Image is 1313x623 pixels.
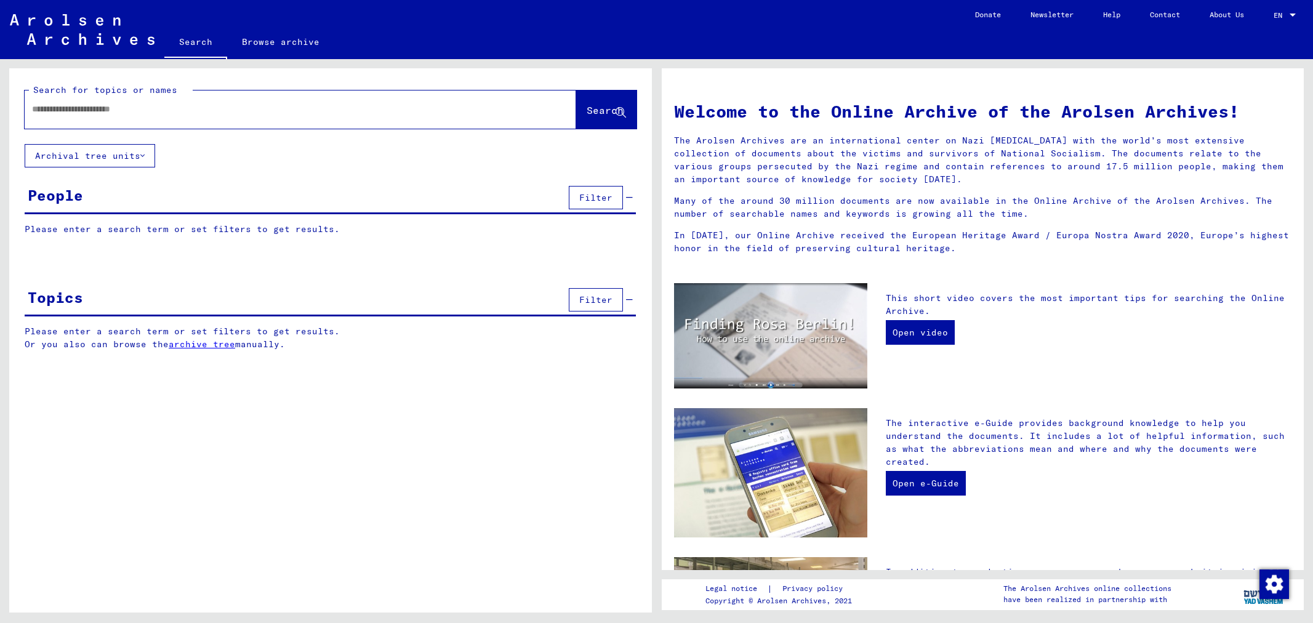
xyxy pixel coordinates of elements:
p: The Arolsen Archives are an international center on Nazi [MEDICAL_DATA] with the world’s most ext... [674,134,1292,186]
img: Change consent [1259,569,1289,599]
img: Arolsen_neg.svg [10,14,155,45]
a: Search [164,27,227,59]
a: archive tree [169,339,235,350]
div: Topics [28,286,83,308]
p: Please enter a search term or set filters to get results. Or you also can browse the manually. [25,325,636,351]
div: Change consent [1259,569,1288,598]
a: Open e-Guide [886,471,966,496]
img: yv_logo.png [1241,579,1287,609]
p: This short video covers the most important tips for searching the Online Archive. [886,292,1291,318]
p: Many of the around 30 million documents are now available in the Online Archive of the Arolsen Ar... [674,195,1292,220]
a: Privacy policy [773,582,857,595]
span: Filter [579,192,612,203]
h1: Welcome to the Online Archive of the Arolsen Archives! [674,98,1292,124]
p: The Arolsen Archives online collections [1003,583,1171,594]
button: Filter [569,288,623,311]
span: Search [587,104,624,116]
button: Search [576,90,636,129]
p: Copyright © Arolsen Archives, 2021 [705,595,857,606]
span: Filter [579,294,612,305]
p: The interactive e-Guide provides background knowledge to help you understand the documents. It in... [886,417,1291,468]
div: People [28,184,83,206]
mat-label: Search for topics or names [33,84,177,95]
a: Browse archive [227,27,334,57]
p: Please enter a search term or set filters to get results. [25,223,636,236]
img: video.jpg [674,283,867,388]
img: eguide.jpg [674,408,867,537]
p: have been realized in partnership with [1003,594,1171,605]
button: Filter [569,186,623,209]
div: | [705,582,857,595]
p: In addition to conducting your own research, you can submit inquiries to the Arolsen Archives. No... [886,566,1291,617]
a: Open video [886,320,955,345]
a: Legal notice [705,582,767,595]
p: In [DATE], our Online Archive received the European Heritage Award / Europa Nostra Award 2020, Eu... [674,229,1292,255]
button: Archival tree units [25,144,155,167]
span: EN [1274,11,1287,20]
